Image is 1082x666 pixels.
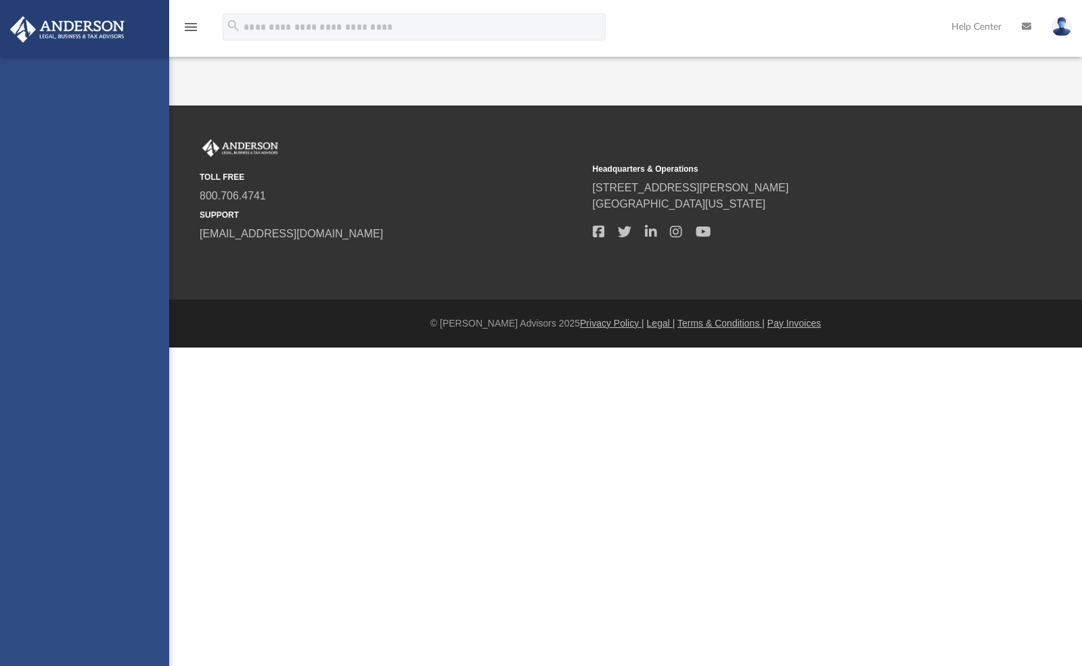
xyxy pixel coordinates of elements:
a: 800.706.4741 [200,190,266,201]
a: [GEOGRAPHIC_DATA][US_STATE] [593,198,766,210]
a: Pay Invoices [767,318,821,329]
a: Terms & Conditions | [677,318,765,329]
small: Headquarters & Operations [593,163,976,175]
img: Anderson Advisors Platinum Portal [200,139,281,157]
a: [STREET_ADDRESS][PERSON_NAME] [593,182,789,193]
a: Privacy Policy | [580,318,644,329]
a: Legal | [647,318,675,329]
i: menu [183,19,199,35]
a: menu [183,26,199,35]
small: TOLL FREE [200,171,583,183]
img: Anderson Advisors Platinum Portal [6,16,129,43]
div: © [PERSON_NAME] Advisors 2025 [169,316,1082,331]
a: [EMAIL_ADDRESS][DOMAIN_NAME] [200,228,383,239]
i: search [226,18,241,33]
img: User Pic [1052,17,1072,37]
small: SUPPORT [200,209,583,221]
